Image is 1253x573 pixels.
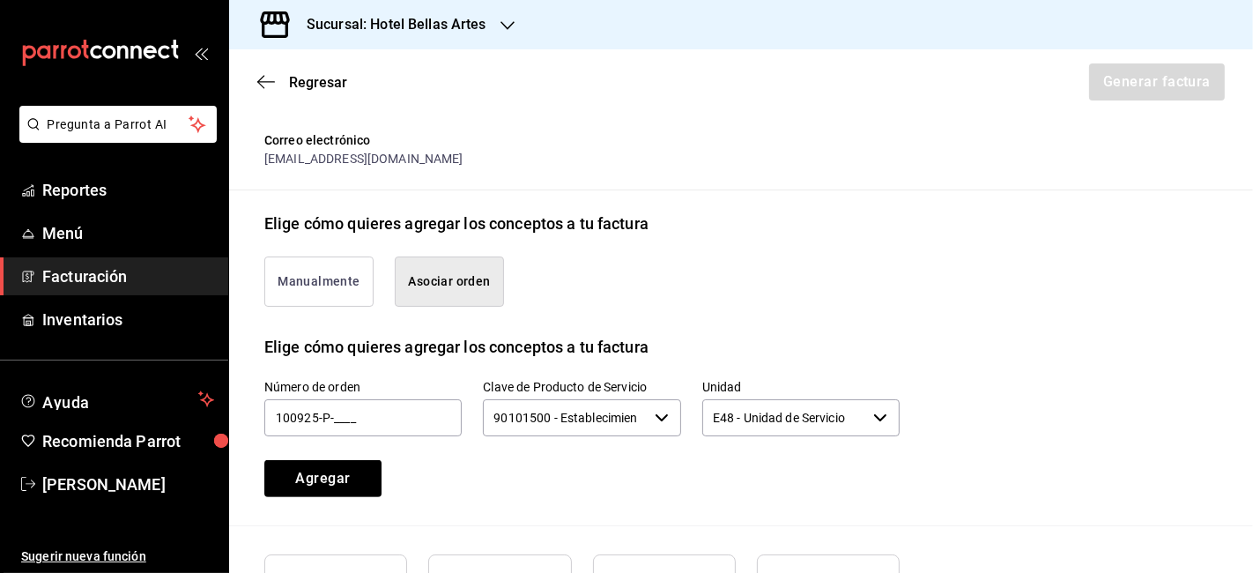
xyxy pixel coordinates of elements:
[42,178,214,202] span: Reportes
[19,106,217,143] button: Pregunta a Parrot AI
[395,257,504,307] button: Asociar orden
[21,547,214,566] span: Sugerir nueva función
[289,74,347,91] span: Regresar
[264,335,649,359] div: Elige cómo quieres agregar los conceptos a tu factura
[483,381,680,393] label: Clave de Producto de Servicio
[42,221,214,245] span: Menú
[264,381,462,393] label: Número de orden
[264,399,462,436] input: 000000-P-0000
[702,399,866,436] input: Elige una opción
[257,74,347,91] button: Regresar
[702,381,900,393] label: Unidad
[293,14,486,35] h3: Sucursal: Hotel Bellas Artes
[264,257,374,307] button: Manualmente
[42,429,214,453] span: Recomienda Parrot
[12,128,217,146] a: Pregunta a Parrot AI
[42,473,214,496] span: [PERSON_NAME]
[264,150,900,168] div: [EMAIL_ADDRESS][DOMAIN_NAME]
[42,389,191,410] span: Ayuda
[194,46,208,60] button: open_drawer_menu
[264,212,649,235] div: Elige cómo quieres agregar los conceptos a tu factura
[483,399,647,436] input: Elige una opción
[42,264,214,288] span: Facturación
[264,131,900,150] div: Correo electrónico
[48,115,189,134] span: Pregunta a Parrot AI
[264,460,382,497] button: Agregar
[42,308,214,331] span: Inventarios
